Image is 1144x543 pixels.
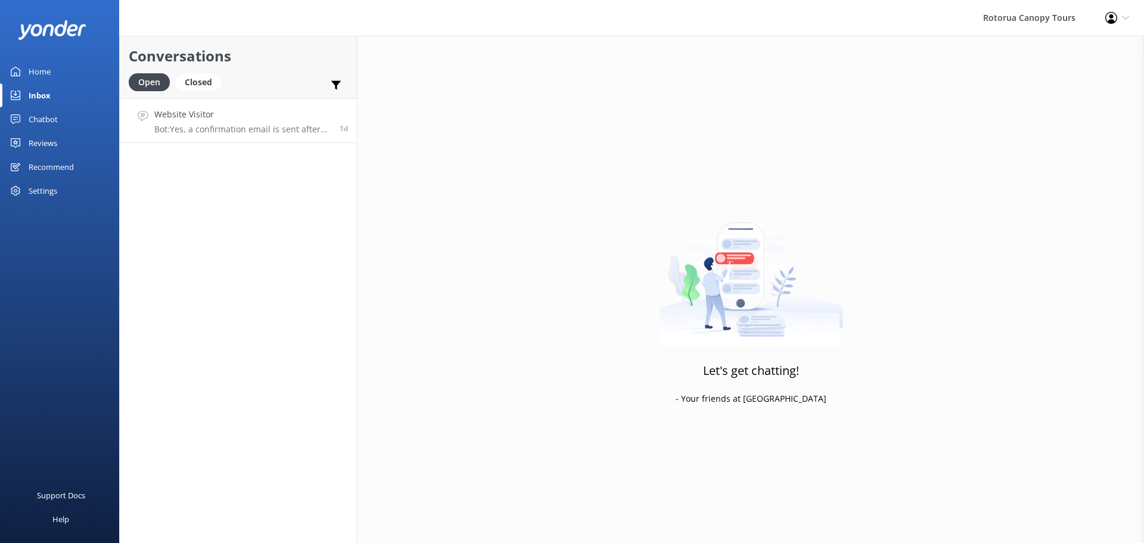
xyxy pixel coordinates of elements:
[29,107,58,131] div: Chatbot
[18,20,86,40] img: yonder-white-logo.png
[29,155,74,179] div: Recommend
[29,131,57,155] div: Reviews
[37,483,85,507] div: Support Docs
[154,124,331,135] p: Bot: Yes, a confirmation email is sent after booking. If you need to check the details or reconfi...
[176,73,221,91] div: Closed
[29,179,57,203] div: Settings
[29,60,51,83] div: Home
[154,108,331,121] h4: Website Visitor
[129,75,176,88] a: Open
[340,123,348,134] span: Oct 11 2025 05:19pm (UTC +13:00) Pacific/Auckland
[120,98,357,143] a: Website VisitorBot:Yes, a confirmation email is sent after booking. If you need to check the deta...
[129,73,170,91] div: Open
[176,75,227,88] a: Closed
[129,45,348,67] h2: Conversations
[659,197,843,346] img: artwork of a man stealing a conversation from at giant smartphone
[52,507,69,531] div: Help
[676,392,826,405] p: - Your friends at [GEOGRAPHIC_DATA]
[29,83,51,107] div: Inbox
[703,361,799,380] h3: Let's get chatting!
